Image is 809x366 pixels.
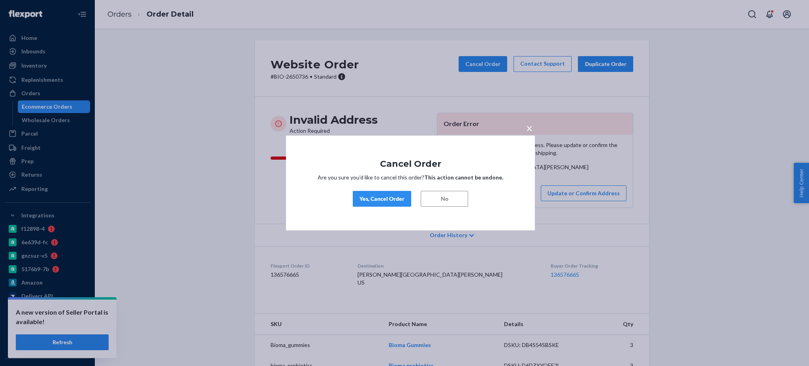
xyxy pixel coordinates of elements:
button: No [421,191,468,207]
button: Yes, Cancel Order [353,191,411,207]
span: × [526,121,532,135]
h1: Cancel Order [310,159,511,169]
div: Yes, Cancel Order [359,195,404,203]
p: Are you sure you’d like to cancel this order? [310,174,511,181]
strong: This action cannot be undone. [424,174,503,181]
